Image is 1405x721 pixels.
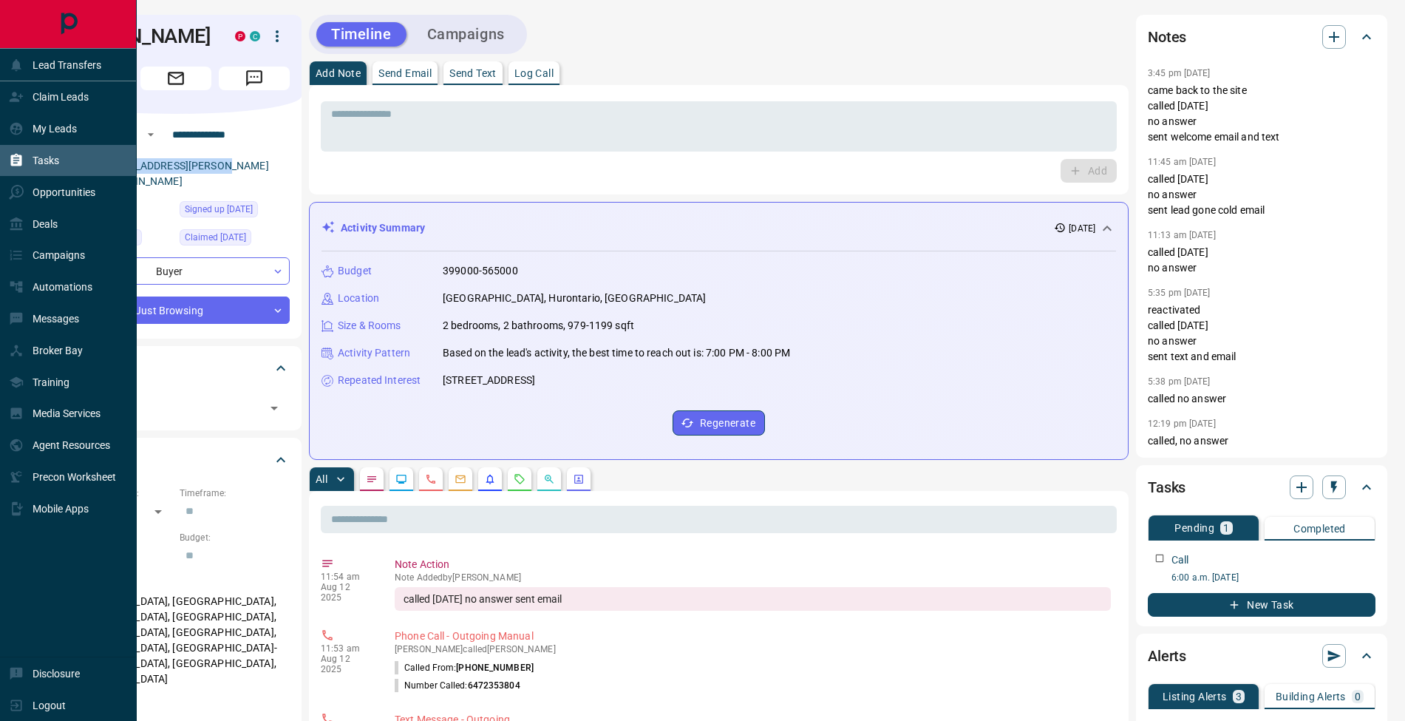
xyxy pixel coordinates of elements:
[1171,552,1189,568] p: Call
[514,473,525,485] svg: Requests
[484,473,496,485] svg: Listing Alerts
[321,572,372,582] p: 11:54 am
[219,67,290,90] span: Message
[1148,68,1211,78] p: 3:45 pm [DATE]
[102,160,269,187] a: [EMAIL_ADDRESS][PERSON_NAME][DOMAIN_NAME]
[395,572,1111,583] p: Note Added by [PERSON_NAME]
[180,531,290,544] p: Budget:
[62,442,290,478] div: Criteria
[425,473,437,485] svg: Calls
[1148,25,1186,49] h2: Notes
[449,68,497,78] p: Send Text
[395,644,1111,654] p: [PERSON_NAME] called [PERSON_NAME]
[62,351,290,386] div: Tags
[62,297,290,324] div: Just Browsing
[235,31,245,41] div: property.ca
[443,373,535,388] p: [STREET_ADDRESS]
[412,22,520,47] button: Campaigns
[62,699,290,712] p: Motivation:
[338,373,421,388] p: Repeated Interest
[514,68,554,78] p: Log Call
[316,68,361,78] p: Add Note
[1148,376,1211,387] p: 5:38 pm [DATE]
[1148,419,1216,429] p: 12:19 pm [DATE]
[456,663,534,673] span: [PHONE_NUMBER]
[338,291,379,306] p: Location
[1355,691,1361,702] p: 0
[62,24,213,48] h1: [PERSON_NAME]
[321,654,372,674] p: Aug 12 2025
[1148,644,1186,668] h2: Alerts
[62,576,290,589] p: Areas Searched:
[366,473,378,485] svg: Notes
[264,398,285,419] button: Open
[338,263,372,279] p: Budget
[322,214,1116,242] div: Activity Summary[DATE]
[395,629,1111,644] p: Phone Call - Outgoing Manual
[140,67,211,90] span: Email
[185,230,246,245] span: Claimed [DATE]
[1148,433,1375,464] p: called, no answer sent email
[180,487,290,500] p: Timeframe:
[573,473,585,485] svg: Agent Actions
[1148,470,1375,505] div: Tasks
[395,661,534,674] p: Called From:
[321,582,372,603] p: Aug 12 2025
[395,473,407,485] svg: Lead Browsing Activity
[1293,524,1346,534] p: Completed
[62,589,290,691] p: [GEOGRAPHIC_DATA], [GEOGRAPHIC_DATA], [GEOGRAPHIC_DATA], [GEOGRAPHIC_DATA], [GEOGRAPHIC_DATA], [G...
[142,126,160,143] button: Open
[185,202,253,217] span: Signed up [DATE]
[1148,475,1185,499] h2: Tasks
[1163,691,1227,702] p: Listing Alerts
[1148,19,1375,55] div: Notes
[468,680,520,691] span: 6472353804
[1069,222,1095,235] p: [DATE]
[1148,593,1375,617] button: New Task
[378,68,432,78] p: Send Email
[543,473,555,485] svg: Opportunities
[673,410,765,436] button: Regenerate
[395,679,520,692] p: Number Called:
[250,31,260,41] div: condos.ca
[1148,245,1375,276] p: called [DATE] no answer
[395,587,1111,611] div: called [DATE] no answer sent email
[443,345,790,361] p: Based on the lead's activity, the best time to reach out is: 7:00 PM - 8:00 PM
[443,318,634,334] p: 2 bedrooms, 2 bathrooms, 979-1199 sqft
[321,643,372,654] p: 11:53 am
[338,318,401,334] p: Size & Rooms
[1148,83,1375,145] p: came back to the site called [DATE] no answer sent welcome email and text
[62,257,290,285] div: Buyer
[1276,691,1346,702] p: Building Alerts
[180,201,290,222] div: Tue Nov 21 2023
[1148,638,1375,674] div: Alerts
[316,474,327,484] p: All
[1148,391,1375,407] p: called no answer
[1148,172,1375,218] p: called [DATE] no answer sent lead gone cold email
[455,473,466,485] svg: Emails
[338,345,410,361] p: Activity Pattern
[1174,523,1214,533] p: Pending
[180,229,290,250] div: Thu Nov 30 2023
[1148,288,1211,298] p: 5:35 pm [DATE]
[443,291,706,306] p: [GEOGRAPHIC_DATA], Hurontario, [GEOGRAPHIC_DATA]
[1148,302,1375,365] p: reactivated called [DATE] no answer sent text and email
[443,263,518,279] p: 399000-565000
[341,220,425,236] p: Activity Summary
[1236,691,1242,702] p: 3
[316,22,406,47] button: Timeline
[395,557,1111,572] p: Note Action
[1223,523,1229,533] p: 1
[1171,571,1375,584] p: 6:00 a.m. [DATE]
[1148,230,1216,240] p: 11:13 am [DATE]
[1148,157,1216,167] p: 11:45 am [DATE]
